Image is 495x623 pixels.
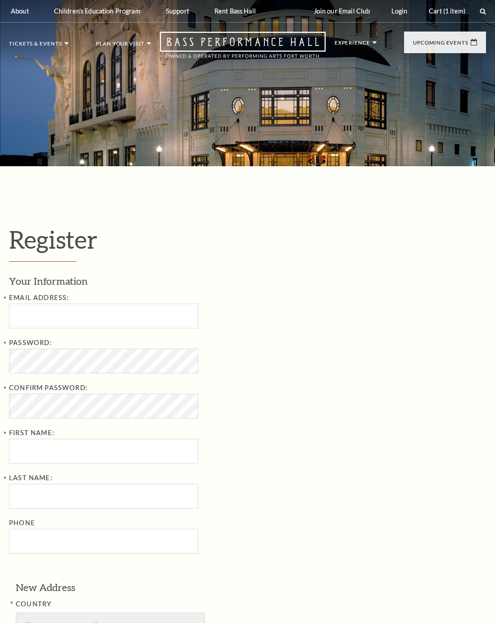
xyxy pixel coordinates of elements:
label: Password: [9,339,52,346]
p: Experience [335,40,370,50]
label: Confirm Password: [9,384,88,391]
p: Rent Bass Hall [214,7,256,15]
h1: Register [9,225,486,262]
p: Support [166,7,189,15]
p: Children's Education Program [54,7,141,15]
p: About [11,7,29,15]
p: Tickets & Events [9,41,62,51]
p: Upcoming Events [413,40,468,50]
h3: Your Information [9,274,302,288]
label: COUNTRY [16,599,309,610]
label: First Name: [9,429,54,437]
label: Email Address: [9,294,69,301]
p: Plan Your Visit [96,41,145,51]
h3: New Address [16,581,309,595]
label: Phone [9,519,35,527]
label: Last Name: [9,474,53,482]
